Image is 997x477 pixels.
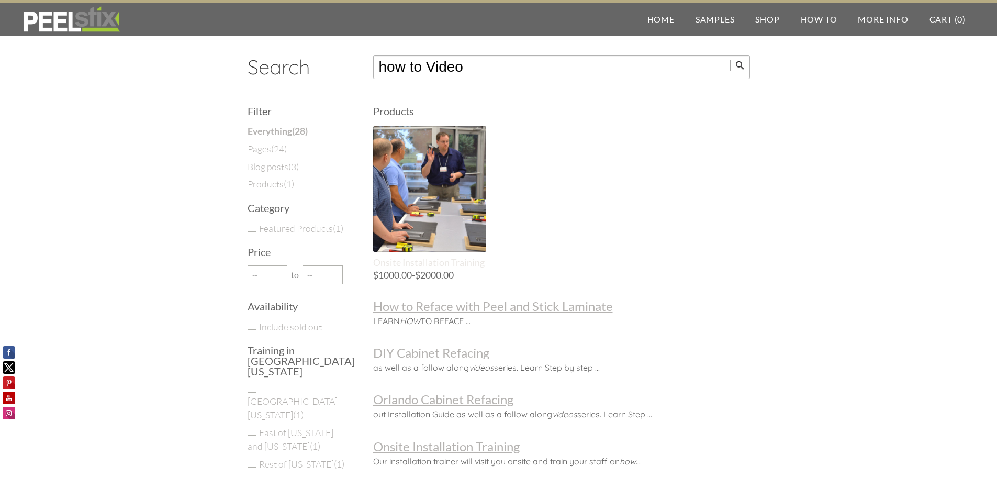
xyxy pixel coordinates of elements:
[730,60,750,71] input: Submit
[291,161,296,172] span: 3
[248,55,348,79] h2: Search
[248,392,256,393] input: [GEOGRAPHIC_DATA][US_STATE](1)
[373,271,486,280] span: -
[334,458,344,470] span: ( )
[293,409,304,420] span: ( )
[469,362,494,373] em: videos
[248,395,338,420] a: [GEOGRAPHIC_DATA][US_STATE]
[919,3,976,36] a: Cart (0)
[248,125,308,138] a: Everything(28)
[957,14,962,24] span: 0
[373,440,750,453] a: Onsite Installation Training
[248,435,256,436] input: East of [US_STATE] and [US_STATE](1)
[373,453,750,467] p: Our installation trainer will visit you onsite and train your staff on ...
[373,126,486,268] a: Onsite Installation Training
[286,178,292,190] span: 1
[310,440,320,452] span: ( )
[248,177,294,191] a: Products(1)
[248,427,333,452] a: East of [US_STATE] and [US_STATE]
[287,271,303,279] span: to
[337,458,342,470] span: 1
[288,161,299,172] span: ( )
[296,409,301,420] span: 1
[284,178,294,190] span: ( )
[248,203,348,213] h3: Category
[373,270,412,281] span: $1000.00
[637,3,685,36] a: Home
[620,456,636,467] em: how
[292,126,308,137] span: ( )
[248,231,256,232] input: Featured Products(1)
[847,3,918,36] a: More Info
[248,160,299,173] a: Blog posts(3)
[552,409,577,419] em: videos
[335,223,341,234] span: 1
[373,406,750,420] p: out Installation Guide as well as a follow along series. Learn Step ...
[312,440,318,452] span: 1
[248,247,348,257] h3: Price
[259,458,344,470] a: Rest of [US_STATE]
[248,142,287,156] a: Pages(24)
[248,265,288,284] input: --
[248,345,348,376] h3: Training in [GEOGRAPHIC_DATA][US_STATE]
[274,143,284,154] span: 24
[685,3,745,36] a: Samples
[248,329,256,330] input: Include sold out
[259,223,343,234] a: Featured Products
[373,359,750,373] p: as well as a follow along series. Learn Step by step ...
[373,300,750,313] a: How to Reface with Peel and Stick Laminate
[400,316,420,326] em: HOW
[745,3,790,36] a: Shop
[259,321,322,332] a: Include sold out
[373,106,750,116] h3: Products
[248,467,256,468] input: Rest of [US_STATE](1)
[248,301,348,312] h3: Availability
[271,143,287,154] span: ( )
[333,223,343,234] span: ( )
[373,257,486,268] span: Onsite Installation Training
[373,347,750,359] a: DIY Cabinet Refacing
[21,6,122,32] img: REFACE SUPPLIES
[303,265,343,284] input: --
[248,106,348,116] h3: Filter
[295,126,305,137] span: 28
[415,270,454,281] span: $2000.00
[373,393,750,406] a: Orlando Cabinet Refacing
[790,3,848,36] a: How To
[373,313,750,327] p: LEARN TO REFACE ...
